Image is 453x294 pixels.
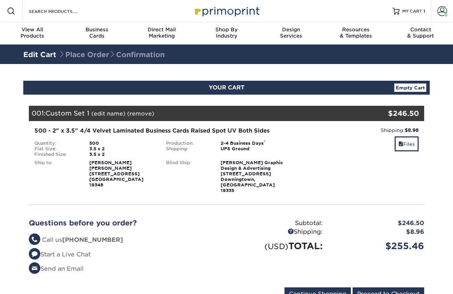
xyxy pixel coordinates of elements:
span: Custom Set 1 [46,109,89,117]
span: Business [65,26,129,33]
a: BusinessCards [65,22,129,45]
div: Marketing [130,26,194,39]
a: Empty Cart [394,84,426,92]
div: Quantity: [29,141,84,146]
img: Primoprint [192,3,261,18]
a: Start a Live Chat [29,251,91,258]
div: 500 - 2" x 3.5" 4/4 Velvet Laminated Business Cards Raised Spot UV Both Sides [34,127,287,135]
div: 001: [29,106,358,121]
span: Shop By [194,26,259,33]
strong: $8.96 [405,127,419,133]
span: Resources [323,26,388,33]
span: Direct Mail [130,26,194,33]
div: Subtotal: [226,219,328,228]
a: Edit Cart [23,50,56,59]
div: Shipping: [297,127,419,134]
span: YOUR CART [209,84,245,91]
div: 2-4 Business Days [215,141,292,146]
strong: [PERSON_NAME] Graphic Design & Advertising [STREET_ADDRESS] Downingtown, [GEOGRAPHIC_DATA] 19335 [221,160,283,193]
h2: Questions before you order? [29,219,221,227]
strong: [PHONE_NUMBER] [62,236,123,243]
a: DesignServices [259,22,323,45]
div: 500 [84,141,161,146]
a: Contact& Support [388,22,453,45]
div: Blind Ship: [161,160,216,193]
div: 3.5 x 2 [84,146,161,152]
a: Direct MailMarketing [130,22,194,45]
div: $8.96 [328,228,429,237]
span: Design [259,26,323,33]
div: $246.50 [328,219,429,228]
div: TOTAL: [226,239,328,253]
span: Place Order Confirmation [58,50,165,59]
div: Production: [161,141,216,146]
span: MY CART [402,8,422,14]
div: Shipping: [161,146,216,152]
div: Ship to: [29,160,84,188]
div: Finished Size: [29,152,84,157]
a: (remove) [127,110,154,117]
a: Resources& Templates [323,22,388,45]
span: Contact [388,26,453,33]
div: & Templates [323,26,388,39]
strong: [PERSON_NAME] [PERSON_NAME] [STREET_ADDRESS] [GEOGRAPHIC_DATA] 19348 [89,160,143,188]
div: Industry [194,26,259,39]
li: Call us [29,236,221,245]
a: Send an Email [29,265,84,272]
div: Services [259,26,323,39]
small: (USD) [264,242,288,251]
input: SEARCH PRODUCTS..... [28,7,96,15]
div: & Support [388,26,453,39]
div: $246.50 [358,108,419,119]
a: Files [395,136,419,151]
div: Shipping: [226,228,328,237]
span: files [398,141,403,147]
div: UPS Ground [215,146,292,152]
div: $255.46 [328,239,429,253]
div: 3.5 x 2 [84,152,161,157]
a: Shop ByIndustry [194,22,259,45]
a: (edit name) [91,110,125,117]
span: 1 [423,9,425,14]
div: Cards [65,26,129,39]
div: Flat Size: [29,146,84,152]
